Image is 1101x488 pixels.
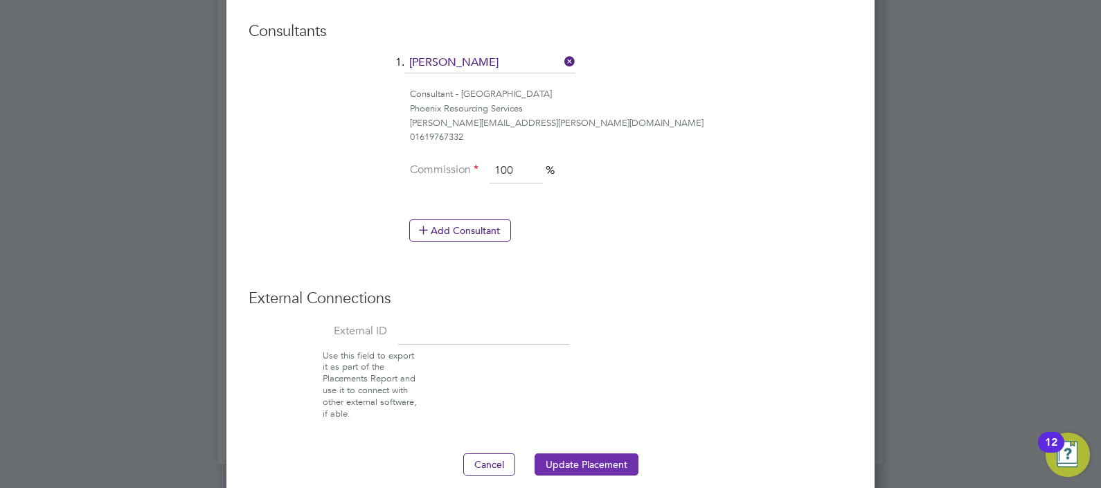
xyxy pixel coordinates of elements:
[1046,433,1090,477] button: Open Resource Center, 12 new notifications
[546,163,555,177] span: %
[249,53,852,87] li: 1.
[535,453,638,476] button: Update Placement
[249,21,852,42] h3: Consultants
[249,324,387,338] label: External ID
[410,130,852,145] div: 01619767332
[323,350,417,419] span: Use this field to export it as part of the Placements Report and use it to connect with other ext...
[410,116,852,131] div: [PERSON_NAME][EMAIL_ADDRESS][PERSON_NAME][DOMAIN_NAME]
[410,87,852,102] div: Consultant - [GEOGRAPHIC_DATA]
[249,289,852,309] h3: External Connections
[410,102,852,116] div: Phoenix Resourcing Services
[409,163,478,177] label: Commission
[463,453,515,476] button: Cancel
[409,219,511,242] button: Add Consultant
[1045,442,1057,460] div: 12
[404,53,575,73] input: Search for...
